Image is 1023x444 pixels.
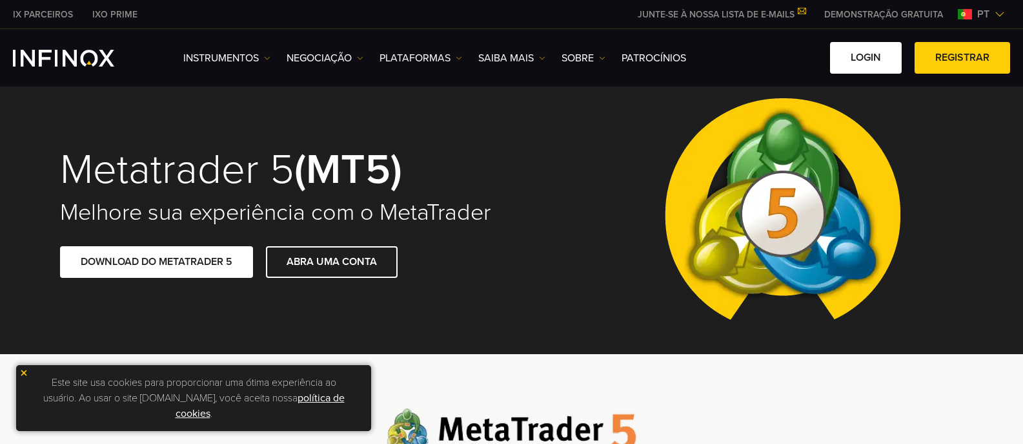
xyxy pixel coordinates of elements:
img: Meta Trader 5 [654,71,911,354]
a: PLATAFORMAS [380,50,462,66]
h2: Melhore sua experiência com o MetaTrader [60,198,494,227]
h1: Metatrader 5 [60,148,494,192]
a: ABRA UMA CONTA [266,246,398,278]
a: JUNTE-SE À NOSSA LISTA DE E-MAILS [628,9,815,20]
img: yellow close icon [19,368,28,377]
a: INFINOX MENU [815,8,953,21]
strong: (MT5) [294,144,402,195]
a: NEGOCIAÇÃO [287,50,363,66]
a: Login [830,42,902,74]
a: INFINOX [3,8,83,21]
a: SOBRE [562,50,605,66]
a: Registrar [915,42,1010,74]
a: Patrocínios [622,50,686,66]
span: pt [972,6,995,22]
a: DOWNLOAD DO METATRADER 5 [60,246,253,278]
a: INFINOX [83,8,147,21]
a: Saiba mais [478,50,545,66]
p: Este site usa cookies para proporcionar uma ótima experiência ao usuário. Ao usar o site [DOMAIN_... [23,372,365,425]
a: Instrumentos [183,50,270,66]
a: INFINOX Logo [13,50,145,67]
